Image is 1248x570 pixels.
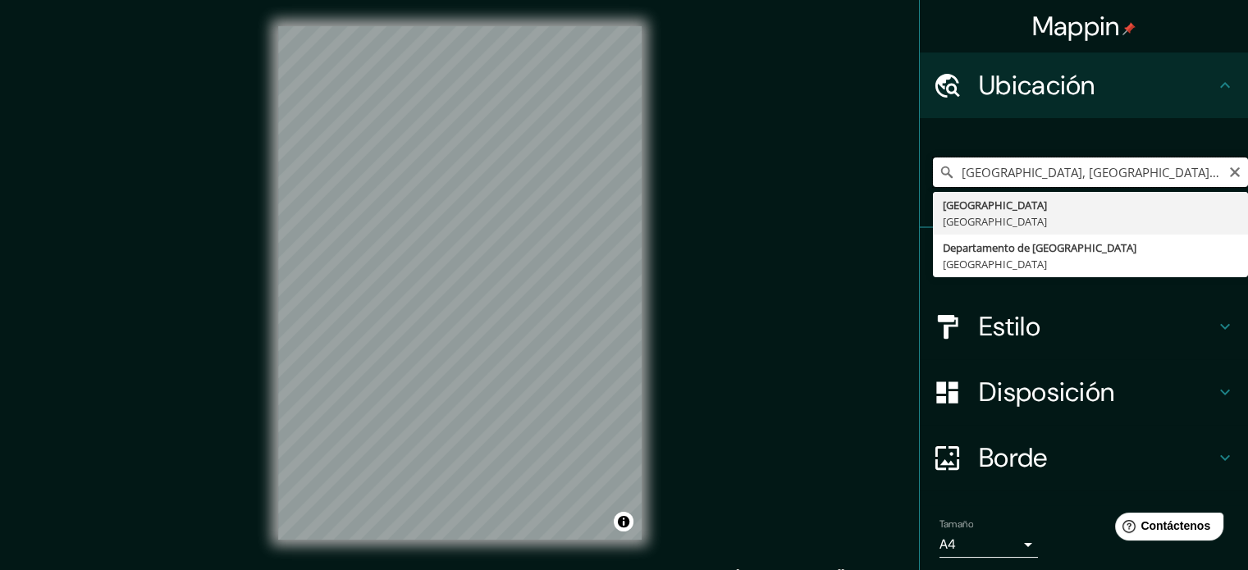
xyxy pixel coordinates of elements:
[1102,506,1230,552] iframe: Lanzador de widgets de ayuda
[943,240,1136,255] font: Departamento de [GEOGRAPHIC_DATA]
[278,26,642,540] canvas: Mapa
[939,531,1038,558] div: A4
[920,425,1248,490] div: Borde
[920,228,1248,294] div: Patas
[939,518,973,531] font: Tamaño
[979,68,1095,103] font: Ubicación
[1122,22,1136,35] img: pin-icon.png
[979,375,1114,409] font: Disposición
[979,309,1040,344] font: Estilo
[920,359,1248,425] div: Disposición
[920,294,1248,359] div: Estilo
[943,198,1047,212] font: [GEOGRAPHIC_DATA]
[920,52,1248,118] div: Ubicación
[614,512,633,531] button: Activar o desactivar atribución
[1228,163,1241,179] button: Claro
[1032,9,1120,43] font: Mappin
[943,214,1047,229] font: [GEOGRAPHIC_DATA]
[979,440,1048,475] font: Borde
[943,257,1047,271] font: [GEOGRAPHIC_DATA]
[939,536,956,553] font: A4
[933,157,1248,187] input: Elige tu ciudad o zona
